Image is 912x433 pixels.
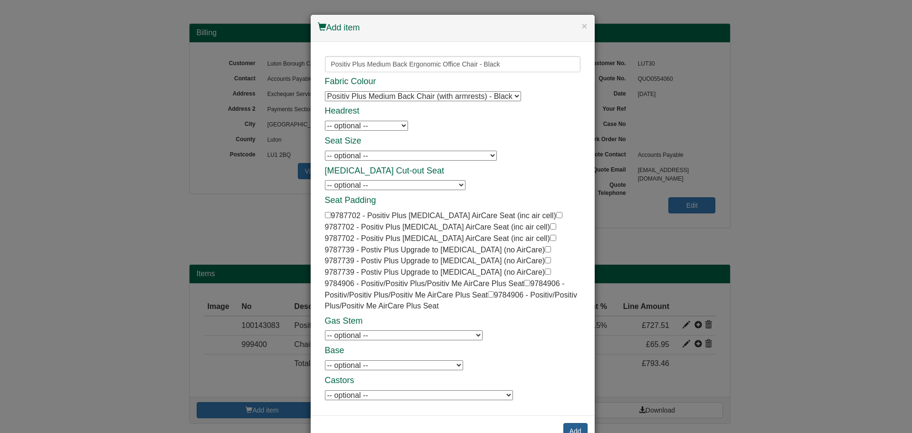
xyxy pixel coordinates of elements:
[325,56,580,72] input: Search for a product
[325,317,580,326] h4: Gas Stem
[318,22,588,34] h4: Add item
[325,136,580,146] h4: Seat Size
[325,77,580,87] h4: Fabric Colour
[325,346,580,356] h4: Base
[325,196,580,205] h4: Seat Padding
[581,21,587,31] button: ×
[325,376,580,385] h4: Castors
[325,166,580,176] h4: [MEDICAL_DATA] Cut-out Seat
[325,106,580,116] h4: Headrest
[325,77,580,401] div: 9787702 - Positiv Plus [MEDICAL_DATA] AirCare Seat (inc air cell) 9787702 - Positiv Plus [MEDICAL...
